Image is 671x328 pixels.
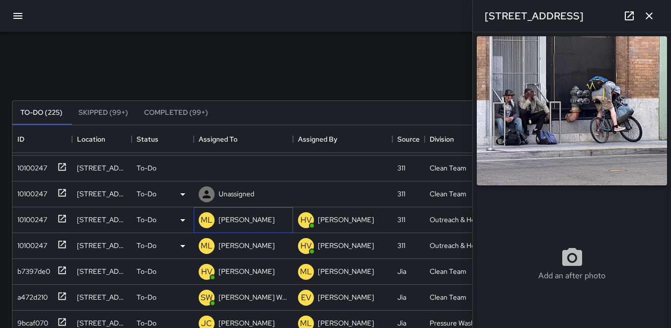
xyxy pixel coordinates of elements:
[430,163,466,173] div: Clean Team
[430,318,482,328] div: Pressure Washing
[12,125,72,153] div: ID
[300,214,312,226] p: HV
[137,292,156,302] p: To-Do
[397,292,406,302] div: Jia
[13,211,47,225] div: 10100247
[201,240,213,252] p: ML
[430,125,454,153] div: Division
[430,215,482,225] div: Outreach & Hospitality
[397,318,406,328] div: Jia
[201,292,213,304] p: SW
[392,125,425,153] div: Source
[300,266,312,278] p: ML
[77,215,127,225] div: 25 7th Street
[318,292,374,302] p: [PERSON_NAME]
[77,241,127,250] div: 98 7th Street
[194,125,293,153] div: Assigned To
[298,125,337,153] div: Assigned By
[219,318,275,328] p: [PERSON_NAME]
[72,125,132,153] div: Location
[301,292,311,304] p: EV
[430,292,466,302] div: Clean Team
[77,125,105,153] div: Location
[137,163,156,173] p: To-Do
[397,215,405,225] div: 311
[430,266,466,276] div: Clean Team
[17,125,24,153] div: ID
[137,189,156,199] p: To-Do
[430,189,466,199] div: Clean Team
[12,101,71,125] button: To-Do (225)
[318,215,374,225] p: [PERSON_NAME]
[13,185,47,199] div: 10100247
[13,159,47,173] div: 10100247
[137,318,156,328] p: To-Do
[137,215,156,225] p: To-Do
[430,241,482,250] div: Outreach & Hospitality
[219,215,275,225] p: [PERSON_NAME]
[219,189,254,199] p: Unassigned
[77,163,127,173] div: 1073 Market Street
[219,292,288,302] p: [PERSON_NAME] Weekly
[397,125,420,153] div: Source
[293,125,392,153] div: Assigned By
[71,101,136,125] button: Skipped (99+)
[219,266,275,276] p: [PERSON_NAME]
[318,241,374,250] p: [PERSON_NAME]
[219,241,275,250] p: [PERSON_NAME]
[13,262,50,276] div: b7397de0
[77,318,127,328] div: 1125 Market Street
[425,125,487,153] div: Division
[77,266,127,276] div: 1122 Market Street
[136,101,216,125] button: Completed (99+)
[201,214,213,226] p: ML
[300,240,312,252] p: HV
[199,125,237,153] div: Assigned To
[397,241,405,250] div: 311
[77,189,127,199] div: 1095 Market Street
[137,125,158,153] div: Status
[397,163,405,173] div: 311
[137,241,156,250] p: To-Do
[132,125,194,153] div: Status
[13,314,48,328] div: 9bcaf070
[201,266,213,278] p: HV
[13,288,48,302] div: a472d210
[397,189,405,199] div: 311
[318,318,374,328] p: [PERSON_NAME]
[77,292,127,302] div: 1185 Market Street
[397,266,406,276] div: Jia
[318,266,374,276] p: [PERSON_NAME]
[137,266,156,276] p: To-Do
[13,237,47,250] div: 10100247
